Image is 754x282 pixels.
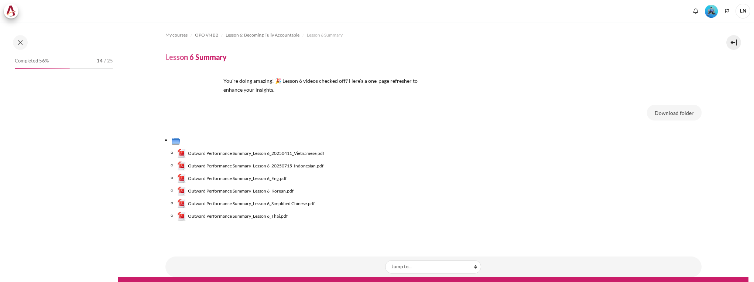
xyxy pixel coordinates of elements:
span: Lesson 6 Summary [307,32,343,38]
span: Lesson 6: Becoming Fully Accountable [226,32,299,38]
a: My courses [165,31,188,40]
nav: Navigation bar [165,29,702,41]
img: Outward Performance Summary_Lesson 6_20250715_Indonesian.pdf [177,162,186,170]
a: Outward Performance Summary_Lesson 6_Simplified Chinese.pdfOutward Performance Summary_Lesson 6_S... [177,199,315,208]
span: Completed 56% [15,57,49,65]
a: Outward Performance Summary_Lesson 6_20250411_Vietnamese.pdfOutward Performance Summary_Lesson 6_... [177,149,325,158]
span: Outward Performance Summary_Lesson 6_Thai.pdf [188,213,288,220]
a: Outward Performance Summary_Lesson 6_Thai.pdfOutward Performance Summary_Lesson 6_Thai.pdf [177,212,288,221]
img: Outward Performance Summary_Lesson 6_Thai.pdf [177,212,186,221]
span: / 25 [104,57,113,65]
span: Outward Performance Summary_Lesson 6_Korean.pdf [188,188,294,194]
img: Architeck [6,6,16,17]
img: sfrf [165,76,221,132]
span: Outward Performance Summary_Lesson 6_20250411_Vietnamese.pdf [188,150,324,157]
div: Show notification window with no new notifications [690,6,701,17]
a: User menu [736,4,750,18]
a: Lesson 6: Becoming Fully Accountable [226,31,299,40]
button: Languages [722,6,733,17]
div: Level #3 [705,4,718,18]
img: Outward Performance Summary_Lesson 6_Eng.pdf [177,174,186,183]
img: Outward Performance Summary_Lesson 6_20250411_Vietnamese.pdf [177,149,186,158]
span: Outward Performance Summary_Lesson 6_Simplified Chinese.pdf [188,200,315,207]
a: Outward Performance Summary_Lesson 6_Eng.pdfOutward Performance Summary_Lesson 6_Eng.pdf [177,174,287,183]
a: Level #3 [702,4,721,18]
div: 56% [15,68,70,69]
a: OPO VN B2 [195,31,218,40]
span: OPO VN B2 [195,32,218,38]
span: My courses [165,32,188,38]
button: Download folder [647,105,702,120]
img: Level #3 [705,5,718,18]
section: Content [118,22,748,277]
span: You’re doing amazing! 🎉 Lesson 6 videos checked off? Here’s a one-page refresher to enhance your ... [223,78,418,93]
img: Outward Performance Summary_Lesson 6_Simplified Chinese.pdf [177,199,186,208]
a: Outward Performance Summary_Lesson 6_20250715_Indonesian.pdfOutward Performance Summary_Lesson 6_... [177,162,324,170]
span: LN [736,4,750,18]
span: 14 [97,57,103,65]
a: Outward Performance Summary_Lesson 6_Korean.pdfOutward Performance Summary_Lesson 6_Korean.pdf [177,187,294,196]
img: Outward Performance Summary_Lesson 6_Korean.pdf [177,187,186,196]
span: Outward Performance Summary_Lesson 6_20250715_Indonesian.pdf [188,163,323,169]
span: Outward Performance Summary_Lesson 6_Eng.pdf [188,175,287,182]
h4: Lesson 6 Summary [165,52,227,62]
a: Architeck Architeck [4,4,22,18]
a: Lesson 6 Summary [307,31,343,40]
